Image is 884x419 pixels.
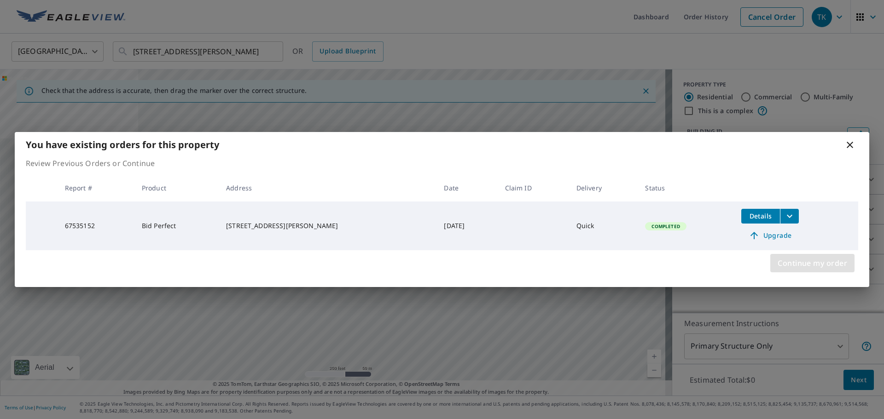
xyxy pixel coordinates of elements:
[436,174,497,201] th: Date
[778,257,847,270] span: Continue my order
[569,201,638,250] td: Quick
[747,212,774,220] span: Details
[134,201,219,250] td: Bid Perfect
[770,254,855,272] button: Continue my order
[646,223,685,230] span: Completed
[26,138,219,151] b: You have existing orders for this property
[638,174,734,201] th: Status
[741,228,799,243] a: Upgrade
[569,174,638,201] th: Delivery
[134,174,219,201] th: Product
[741,209,780,224] button: detailsBtn-67535152
[226,221,429,230] div: [STREET_ADDRESS][PERSON_NAME]
[780,209,799,224] button: filesDropdownBtn-67535152
[747,230,793,241] span: Upgrade
[26,158,858,169] p: Review Previous Orders or Continue
[219,174,436,201] th: Address
[498,174,569,201] th: Claim ID
[58,201,134,250] td: 67535152
[58,174,134,201] th: Report #
[436,201,497,250] td: [DATE]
